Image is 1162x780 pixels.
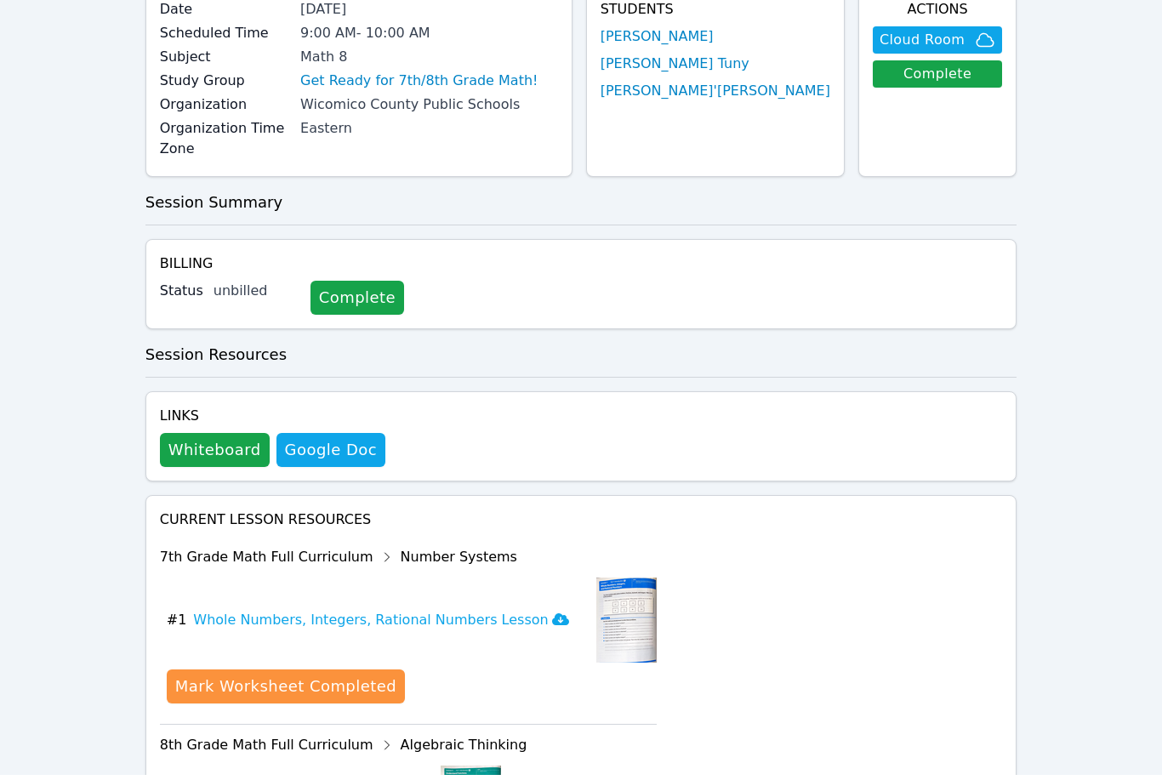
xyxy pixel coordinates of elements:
div: unbilled [214,286,297,306]
h4: Actions [873,4,1002,25]
a: Complete [310,286,404,320]
a: Google Doc [276,438,385,472]
h3: Whole Numbers, Integers, Rational Numbers Lesson [193,615,568,635]
h4: Current Lesson Resources [160,515,1003,535]
label: Status [160,286,203,306]
h3: Session Summary [145,196,1017,219]
span: # 1 [167,615,187,635]
a: [PERSON_NAME] Tuny [601,59,749,79]
div: Eastern [300,123,558,144]
h4: Links [160,411,385,431]
label: Scheduled Time [160,28,290,48]
div: Math 8 [300,52,558,72]
label: Study Group [160,76,290,96]
h4: Students [601,4,830,25]
button: Whiteboard [160,438,270,472]
label: Subject [160,52,290,72]
div: 8th Grade Math Full Curriculum Algebraic Thinking [160,737,657,764]
div: Mark Worksheet Completed [175,680,396,703]
label: Organization [160,100,290,120]
a: Complete [873,65,1002,93]
h3: Session Resources [145,348,1017,372]
span: Cloud Room [880,35,965,55]
label: Date [160,4,290,25]
button: Mark Worksheet Completed [167,675,405,709]
div: Wicomico County Public Schools [300,100,558,120]
label: Organization Time Zone [160,123,290,164]
h4: Billing [160,259,1003,279]
a: [PERSON_NAME]'[PERSON_NAME] [601,86,830,106]
div: 9:00 AM - 10:00 AM [300,28,558,48]
img: Whole Numbers, Integers, Rational Numbers Lesson [596,583,657,668]
button: #1Whole Numbers, Integers, Rational Numbers Lesson [167,583,583,668]
button: Cloud Room [873,31,1002,59]
div: [DATE] [300,4,558,25]
a: [PERSON_NAME] [601,31,714,52]
a: Get Ready for 7th/8th Grade Math! [300,76,538,96]
div: 7th Grade Math Full Curriculum Number Systems [160,549,657,576]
